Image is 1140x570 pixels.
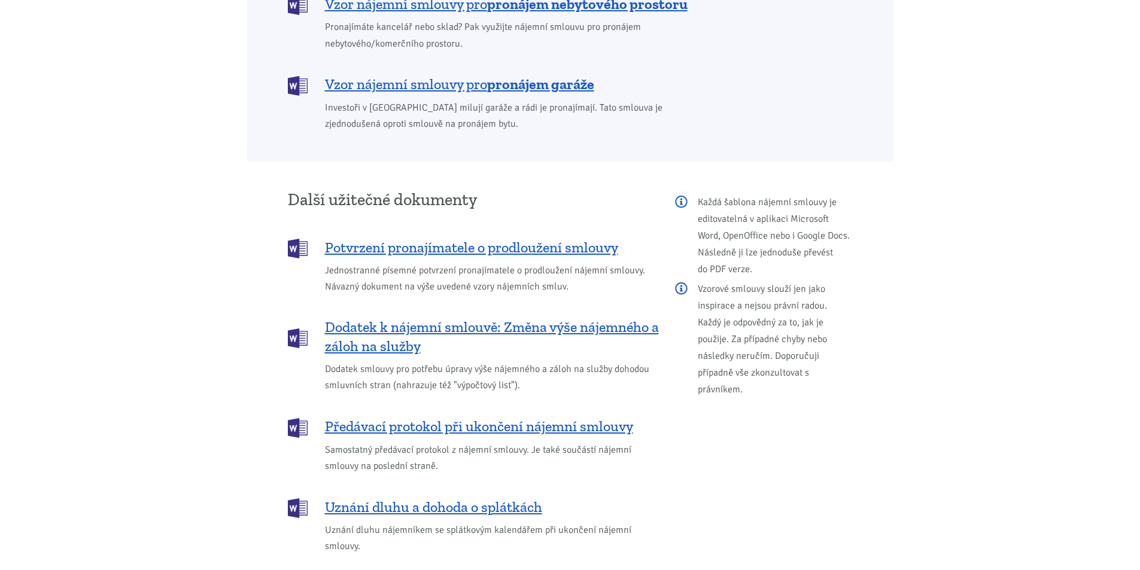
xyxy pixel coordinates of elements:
span: Samostatný předávací protokol z nájemní smlouvy. Je také součástí nájemní smlouvy na poslední str... [325,442,659,474]
span: Dodatek k nájemní smlouvě: Změna výše nájemného a záloh na služby [325,318,659,356]
span: Jednostranné písemné potvrzení pronajímatele o prodloužení nájemní smlouvy. Návazný dokument na v... [325,263,659,295]
img: DOCX (Word) [288,328,308,348]
p: Vzorové smlouvy slouží jen jako inspirace a nejsou právní radou. Každý je odpovědný za to, jak je... [675,281,853,398]
span: Vzor nájemní smlouvy pro [325,75,594,94]
img: DOCX (Word) [288,498,308,518]
img: DOCX (Word) [288,76,308,96]
a: Vzor nájemní smlouvy propronájem garáže [288,75,707,95]
h3: Další užitečné dokumenty [288,191,659,209]
span: Předávací protokol při ukončení nájemní smlouvy [325,417,633,436]
a: Předávací protokol při ukončení nájemní smlouvy [288,417,659,437]
span: Dodatek smlouvy pro potřebu úpravy výše nájemného a záloh na služby dohodou smluvních stran (nahr... [325,361,659,394]
span: Uznání dluhu nájemníkem se splátkovým kalendářem při ukončení nájemní smlouvy. [325,522,659,554]
span: Potvrzení pronajímatele o prodloužení smlouvy [325,238,618,257]
p: Každá šablona nájemní smlouvy je editovatelná v aplikaci Microsoft Word, OpenOffice nebo i Google... [675,194,853,278]
span: Uznání dluhu a dohoda o splátkách [325,498,542,517]
span: Investoři v [GEOGRAPHIC_DATA] milují garáže a rádi je pronajímají. Tato smlouva je zjednodušená o... [325,100,707,132]
b: pronájem garáže [487,75,594,93]
a: Dodatek k nájemní smlouvě: Změna výše nájemného a záloh na služby [288,318,659,356]
img: DOCX (Word) [288,418,308,438]
img: DOCX (Word) [288,239,308,258]
a: Uznání dluhu a dohoda o splátkách [288,497,659,517]
a: Potvrzení pronajímatele o prodloužení smlouvy [288,237,659,257]
span: Pronajímáte kancelář nebo sklad? Pak využijte nájemní smlouvu pro pronájem nebytového/komerčního ... [325,19,707,51]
